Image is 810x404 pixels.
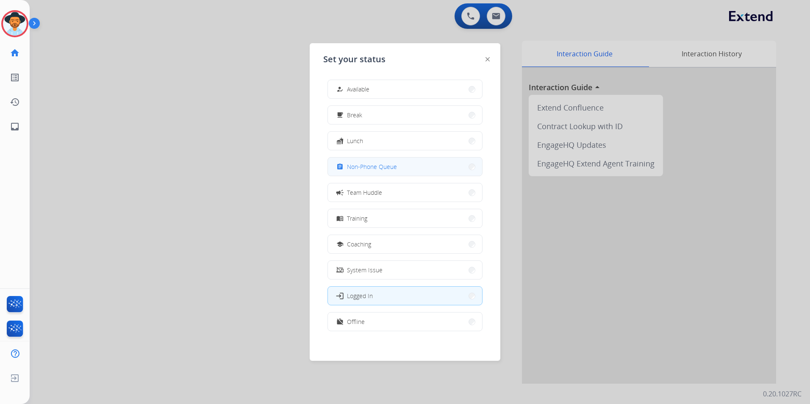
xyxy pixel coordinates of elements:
[336,163,344,170] mat-icon: assignment
[347,162,397,171] span: Non-Phone Queue
[336,111,344,119] mat-icon: free_breakfast
[3,12,27,36] img: avatar
[347,136,363,145] span: Lunch
[336,291,344,300] mat-icon: login
[336,266,344,274] mat-icon: phonelink_off
[336,318,344,325] mat-icon: work_off
[328,106,482,124] button: Break
[347,240,371,249] span: Coaching
[347,111,362,119] span: Break
[328,132,482,150] button: Lunch
[347,317,365,326] span: Offline
[328,287,482,305] button: Logged In
[763,389,802,399] p: 0.20.1027RC
[10,48,20,58] mat-icon: home
[347,291,373,300] span: Logged In
[485,57,490,61] img: close-button
[328,209,482,227] button: Training
[10,122,20,132] mat-icon: inbox
[10,97,20,107] mat-icon: history
[323,53,386,65] span: Set your status
[336,86,344,93] mat-icon: how_to_reg
[347,85,369,94] span: Available
[347,214,367,223] span: Training
[10,72,20,83] mat-icon: list_alt
[328,261,482,279] button: System Issue
[328,80,482,98] button: Available
[328,235,482,253] button: Coaching
[336,137,344,144] mat-icon: fastfood
[328,183,482,202] button: Team Huddle
[336,188,344,196] mat-icon: campaign
[328,158,482,176] button: Non-Phone Queue
[336,241,344,248] mat-icon: school
[347,266,383,274] span: System Issue
[347,188,382,197] span: Team Huddle
[328,313,482,331] button: Offline
[336,215,344,222] mat-icon: menu_book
